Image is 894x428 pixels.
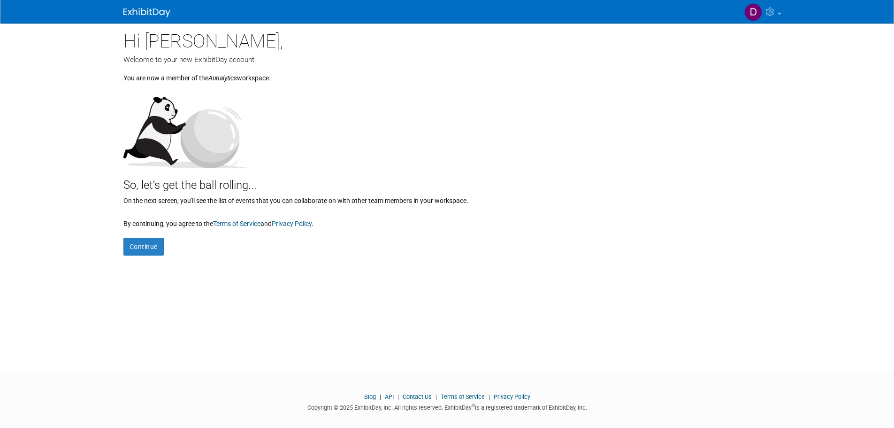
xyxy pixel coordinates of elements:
[403,393,432,400] a: Contact Us
[494,393,530,400] a: Privacy Policy
[472,403,475,408] sup: ®
[123,65,771,83] div: You are now a member of the workspace.
[123,238,164,256] button: Continue
[123,87,250,168] img: Let's get the ball rolling
[208,74,237,82] i: Aunalytics
[123,168,771,194] div: So, let's get the ball rolling...
[213,220,260,227] a: Terms of Service
[123,23,771,54] div: Hi [PERSON_NAME],
[123,194,771,205] div: On the next screen, you'll see the list of events that you can collaborate on with other team mem...
[395,393,401,400] span: |
[377,393,383,400] span: |
[123,8,170,17] img: ExhibitDay
[272,220,312,227] a: Privacy Policy
[744,3,762,21] img: David Cieslak
[486,393,492,400] span: |
[123,54,771,65] div: Welcome to your new ExhibitDay account.
[433,393,439,400] span: |
[123,214,771,228] div: By continuing, you agree to the and .
[364,393,376,400] a: Blog
[385,393,394,400] a: API
[441,393,485,400] a: Terms of Service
